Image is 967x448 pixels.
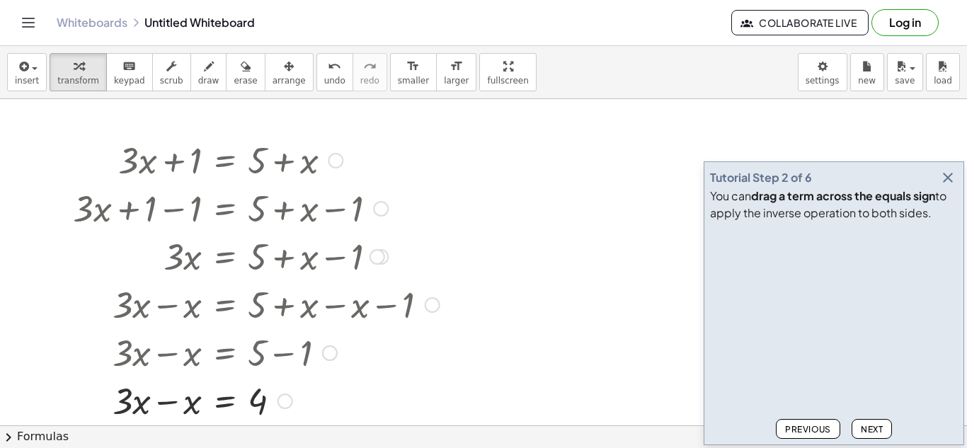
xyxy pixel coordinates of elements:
[114,76,145,86] span: keypad
[406,58,420,75] i: format_size
[436,53,476,91] button: format_sizelarger
[360,76,379,86] span: redo
[152,53,191,91] button: scrub
[887,53,923,91] button: save
[861,424,883,435] span: Next
[731,10,869,35] button: Collaborate Live
[57,76,99,86] span: transform
[895,76,915,86] span: save
[353,53,387,91] button: redoredo
[50,53,107,91] button: transform
[234,76,257,86] span: erase
[710,188,958,222] div: You can to apply the inverse operation to both sides.
[479,53,536,91] button: fullscreen
[798,53,847,91] button: settings
[226,53,265,91] button: erase
[17,11,40,34] button: Toggle navigation
[324,76,345,86] span: undo
[15,76,39,86] span: insert
[926,53,960,91] button: load
[190,53,227,91] button: draw
[858,76,876,86] span: new
[316,53,353,91] button: undoundo
[450,58,463,75] i: format_size
[743,16,857,29] span: Collaborate Live
[710,169,812,186] div: Tutorial Step 2 of 6
[934,76,952,86] span: load
[444,76,469,86] span: larger
[852,419,892,439] button: Next
[198,76,219,86] span: draw
[850,53,884,91] button: new
[806,76,840,86] span: settings
[7,53,47,91] button: insert
[776,419,840,439] button: Previous
[106,53,153,91] button: keyboardkeypad
[273,76,306,86] span: arrange
[871,9,939,36] button: Log in
[122,58,136,75] i: keyboard
[751,188,935,203] b: drag a term across the equals sign
[398,76,429,86] span: smaller
[487,76,528,86] span: fullscreen
[390,53,437,91] button: format_sizesmaller
[328,58,341,75] i: undo
[57,16,127,30] a: Whiteboards
[265,53,314,91] button: arrange
[160,76,183,86] span: scrub
[785,424,831,435] span: Previous
[363,58,377,75] i: redo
